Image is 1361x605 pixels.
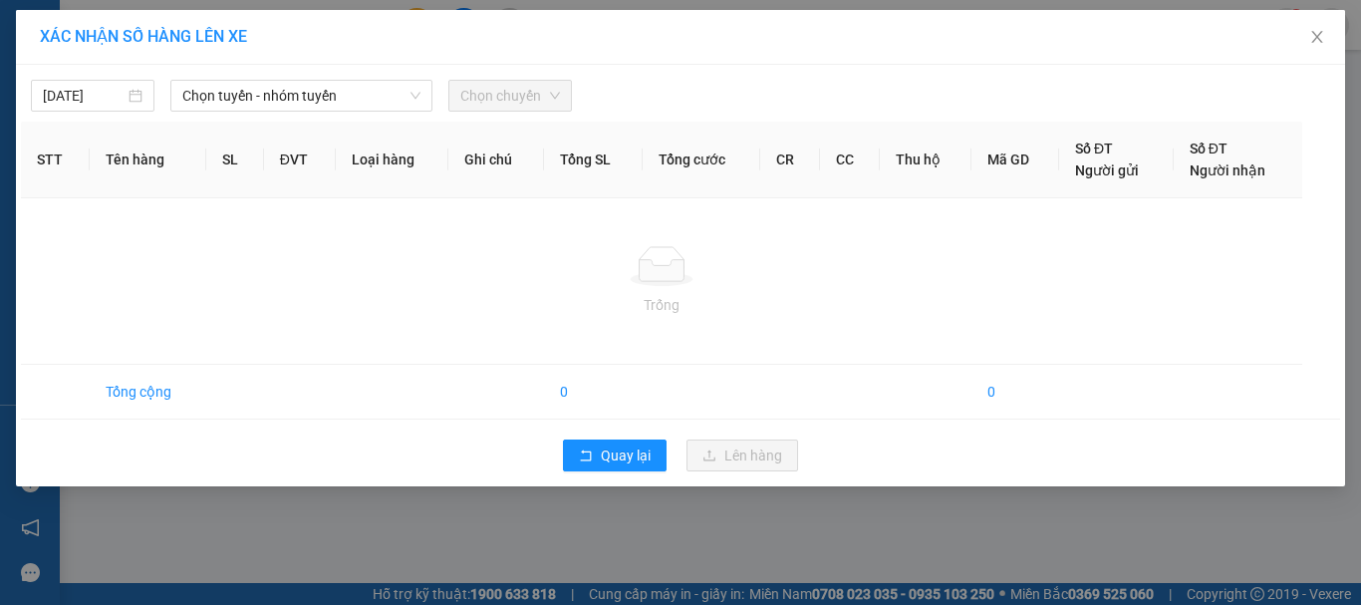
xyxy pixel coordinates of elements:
button: uploadLên hàng [686,440,798,471]
span: rollback [579,449,593,464]
th: STT [21,122,90,198]
button: rollbackQuay lại [563,440,667,471]
th: Tổng SL [544,122,643,198]
th: Ghi chú [448,122,544,198]
td: 0 [971,365,1059,420]
span: phone [115,73,131,89]
span: Người nhận [1190,162,1265,178]
div: Trống [37,294,1286,316]
b: [PERSON_NAME] [115,13,282,38]
th: SL [206,122,263,198]
span: environment [115,48,131,64]
span: Số ĐT [1075,141,1113,156]
th: ĐVT [264,122,336,198]
span: Số ĐT [1190,141,1227,156]
span: close [1309,29,1325,45]
span: Chọn tuyến - nhóm tuyến [182,81,420,111]
li: 85 [PERSON_NAME] [9,44,380,69]
th: Tổng cước [643,122,760,198]
li: 02839.63.63.63 [9,69,380,94]
span: Chọn chuyến [460,81,560,111]
td: 0 [544,365,643,420]
input: 12/09/2025 [43,85,125,107]
th: Mã GD [971,122,1059,198]
button: Close [1289,10,1345,66]
span: Quay lại [601,445,651,466]
b: GỬI : Văn phòng [PERSON_NAME] [9,125,224,201]
span: down [409,90,421,102]
th: Tên hàng [90,122,206,198]
th: Thu hộ [880,122,971,198]
th: CC [820,122,880,198]
td: Tổng cộng [90,365,206,420]
th: Loại hàng [336,122,449,198]
th: CR [760,122,820,198]
span: XÁC NHẬN SỐ HÀNG LÊN XE [40,27,247,46]
span: Người gửi [1075,162,1139,178]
